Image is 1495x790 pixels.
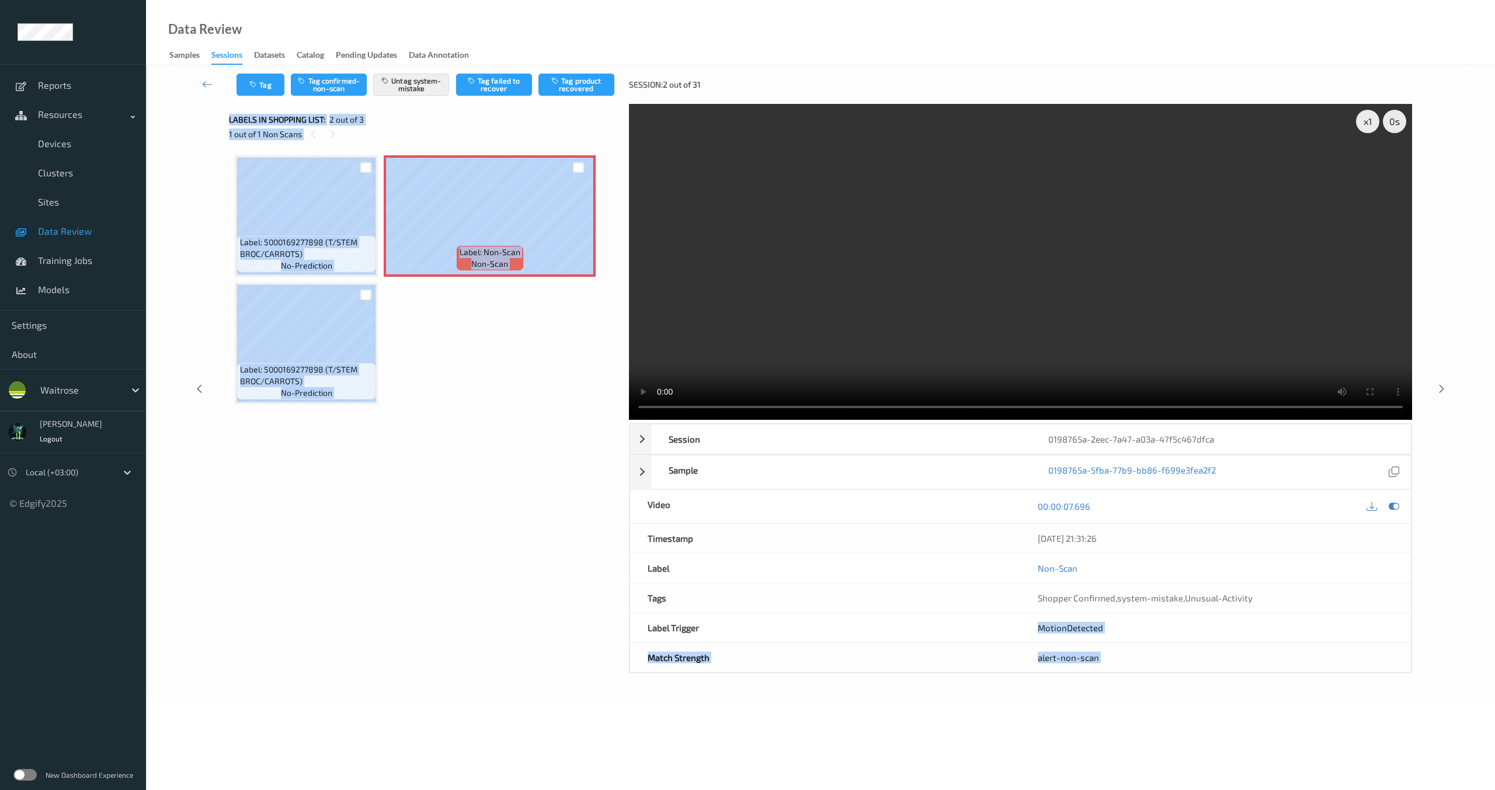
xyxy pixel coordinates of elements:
div: Label [630,554,1020,583]
span: Label: Non-Scan [460,246,520,258]
div: Datasets [254,49,285,64]
div: Data Review [168,23,242,35]
a: Non-Scan [1038,562,1077,574]
a: Catalog [297,47,336,64]
button: Tag product recovered [538,74,614,96]
div: Sample0198765a-5fba-77b9-bb86-f699e3fea2f2 [630,455,1411,489]
div: 0 s [1383,110,1406,133]
div: Video [630,490,1020,523]
div: Session0198765a-2eec-7a47-a03a-47f5c467dfca [630,424,1411,454]
div: 1 out of 1 Non Scans [229,127,620,141]
div: Data Annotation [409,49,469,64]
a: Sessions [211,47,254,65]
a: 00:00:07.696 [1038,500,1090,512]
button: Tag [237,74,284,96]
span: Session: [629,79,663,91]
span: system-mistake [1117,593,1183,603]
div: alert-non-scan [1038,652,1393,663]
a: Pending Updates [336,47,409,64]
a: 0198765a-5fba-77b9-bb86-f699e3fea2f2 [1048,464,1216,480]
a: Datasets [254,47,297,64]
button: Untag system-mistake [373,74,449,96]
a: Samples [169,47,211,64]
span: , , [1038,593,1253,603]
div: Timestamp [630,524,1020,553]
div: Pending Updates [336,49,397,64]
span: 2 out of 31 [663,79,701,91]
span: Label: 5000169277898 (T/STEM BROC/CARROTS) [240,364,373,387]
div: Samples [169,49,200,64]
button: Tag failed to recover [456,74,532,96]
span: 2 out of 3 [329,114,364,126]
div: MotionDetected [1020,613,1410,642]
div: Label Trigger [630,613,1020,642]
span: non-scan [471,258,508,270]
a: Data Annotation [409,47,481,64]
div: Sample [651,455,1031,489]
div: 0198765a-2eec-7a47-a03a-47f5c467dfca [1031,424,1411,454]
div: Catalog [297,49,324,64]
div: Tags [630,583,1020,612]
span: no-prediction [281,387,332,399]
div: Session [651,424,1031,454]
span: Labels in shopping list: [229,114,325,126]
button: Tag confirmed-non-scan [291,74,367,96]
div: x 1 [1356,110,1379,133]
span: Unusual-Activity [1185,593,1253,603]
div: Match Strength [630,643,1020,672]
span: Label: 5000169277898 (T/STEM BROC/CARROTS) [240,236,373,260]
span: no-prediction [281,260,332,272]
div: [DATE] 21:31:26 [1038,533,1393,544]
div: Sessions [211,49,242,65]
span: Shopper Confirmed [1038,593,1115,603]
